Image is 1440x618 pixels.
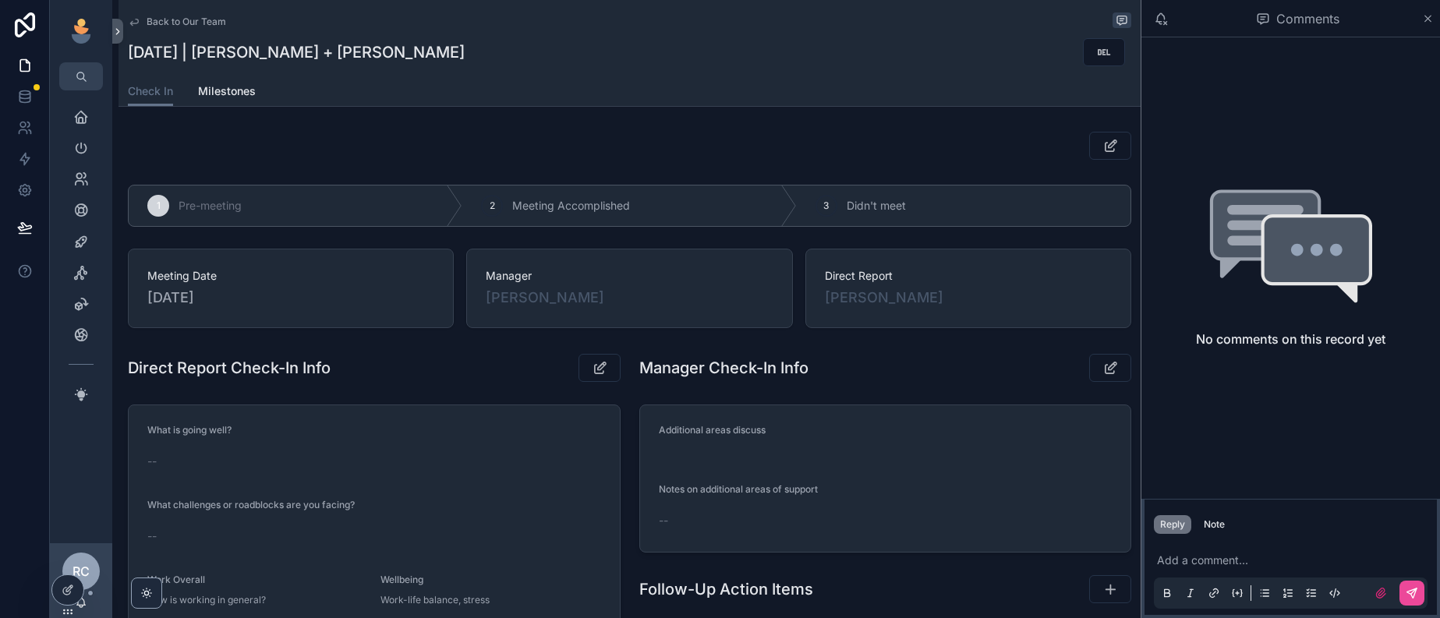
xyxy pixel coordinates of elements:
[659,483,818,495] span: Notes on additional areas of support
[1204,518,1225,531] div: Note
[147,287,434,309] span: [DATE]
[198,83,256,99] span: Milestones
[847,198,906,214] span: Didn't meet
[512,198,630,214] span: Meeting Accomplished
[825,268,1112,284] span: Direct Report
[69,19,94,44] img: App logo
[128,83,173,99] span: Check In
[1276,9,1339,28] span: Comments
[73,562,90,581] span: RC
[147,268,434,284] span: Meeting Date
[147,499,355,510] span: What challenges or roadblocks are you facing?
[639,578,813,600] h1: Follow-Up Action Items
[147,528,157,544] span: --
[486,268,773,284] span: Manager
[1154,515,1191,534] button: Reply
[147,574,205,585] span: Work Overall
[1198,515,1231,534] button: Note
[157,200,161,212] span: 1
[128,16,226,28] a: Back to Our Team
[50,90,112,543] div: scrollable content
[380,594,490,606] span: Work-life balance, stress
[825,287,943,309] a: [PERSON_NAME]
[659,424,766,436] span: Additional areas discuss
[128,357,331,379] h1: Direct Report Check-In Info
[490,200,495,212] span: 2
[147,16,226,28] span: Back to Our Team
[128,77,173,107] a: Check In
[659,513,668,528] span: --
[147,424,232,436] span: What is going well?
[147,454,157,469] span: --
[179,198,242,214] span: Pre-meeting
[1196,330,1385,348] h2: No comments on this record yet
[380,574,423,585] span: Wellbeing
[486,287,604,309] a: [PERSON_NAME]
[823,200,829,212] span: 3
[128,41,465,63] h1: [DATE] | [PERSON_NAME] + [PERSON_NAME]
[198,77,256,108] a: Milestones
[147,594,266,606] span: How is working in general?
[639,357,808,379] h1: Manager Check-In Info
